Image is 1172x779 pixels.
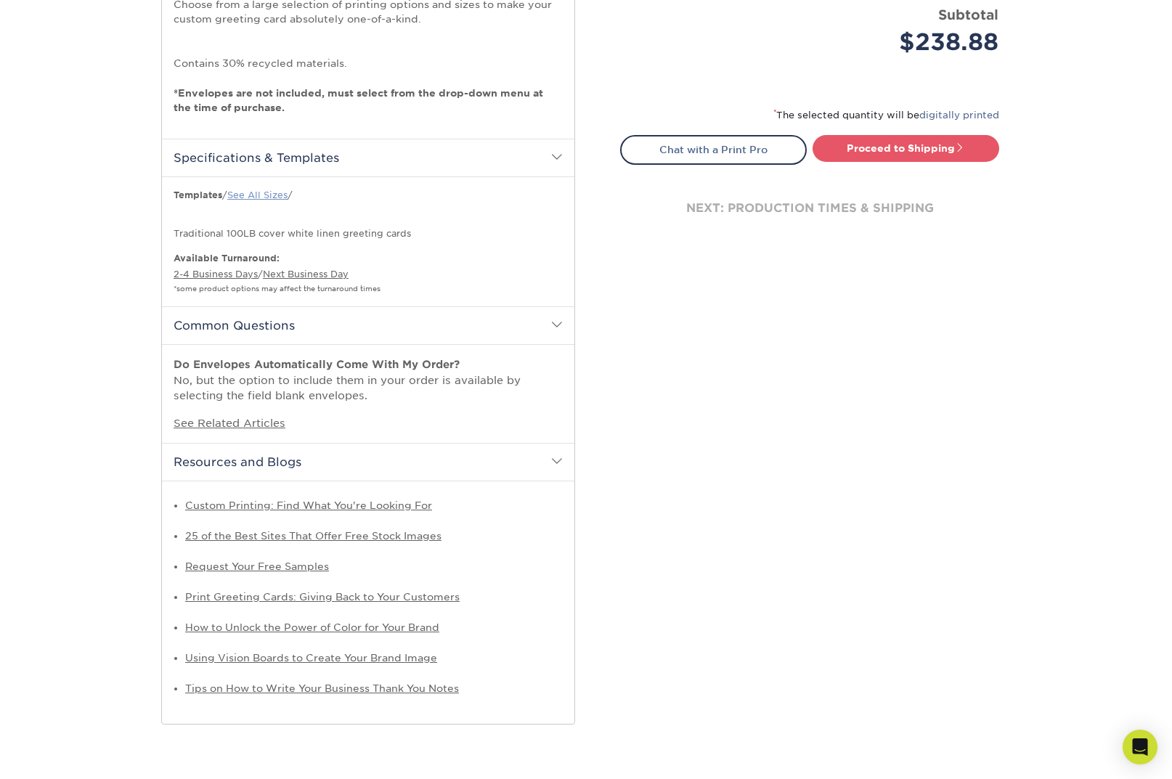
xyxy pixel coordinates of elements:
[185,591,460,603] a: Print Greeting Cards: Giving Back to Your Customers
[174,269,258,280] a: 2-4 Business Days
[162,306,574,344] h2: Common Questions
[174,189,222,200] b: Templates
[919,110,999,121] a: digitally printed
[174,285,381,293] small: *some product options may affect the turnaround times
[174,356,563,404] p: No, but the option to include them in your order is available by selecting the field blank envelo...
[174,189,563,216] p: / /
[185,560,329,572] a: Request Your Free Samples
[174,253,280,264] b: Available Turnaround:
[185,652,437,664] a: Using Vision Boards to Create Your Brand Image
[174,417,285,429] a: See Related Articles
[185,530,441,542] a: 25 of the Best Sites That Offer Free Stock Images
[938,7,998,23] strong: Subtotal
[174,87,543,113] strong: *Envelopes are not included, must select from the drop-down menu at the time of purchase.
[174,252,563,295] p: /
[185,499,432,511] a: Custom Printing: Find What You're Looking For
[174,227,563,240] p: Traditional 100LB cover white linen greeting cards
[4,735,123,774] iframe: Google Customer Reviews
[1123,730,1157,764] div: Open Intercom Messenger
[227,189,288,200] a: See All Sizes
[620,135,807,164] a: Chat with a Print Pro
[620,165,999,252] div: next: production times & shipping
[174,358,460,370] strong: Do Envelopes Automatically Come With My Order?
[773,110,999,121] small: The selected quantity will be
[162,139,574,176] h2: Specifications & Templates
[263,269,349,280] a: Next Business Day
[821,25,998,60] div: $238.88
[162,443,574,481] h2: Resources and Blogs
[185,682,459,694] a: Tips on How to Write Your Business Thank You Notes
[185,621,439,633] a: How to Unlock the Power of Color for Your Brand
[813,135,999,161] a: Proceed to Shipping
